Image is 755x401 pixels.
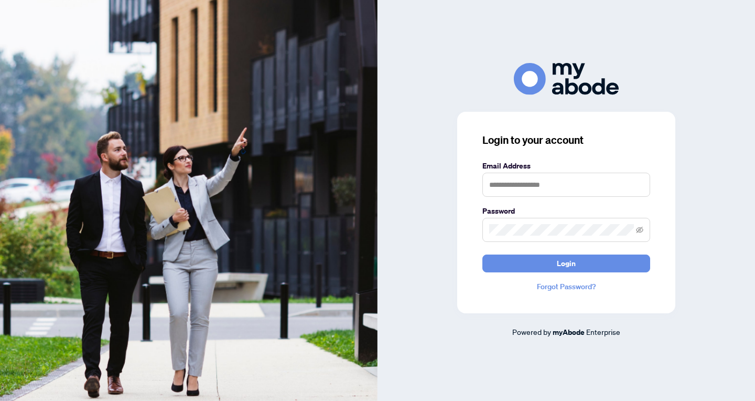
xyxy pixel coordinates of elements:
[482,255,650,272] button: Login
[553,326,585,338] a: myAbode
[557,255,576,272] span: Login
[586,327,620,336] span: Enterprise
[482,133,650,147] h3: Login to your account
[482,205,650,217] label: Password
[482,160,650,172] label: Email Address
[512,327,551,336] span: Powered by
[636,226,643,234] span: eye-invisible
[514,63,619,95] img: ma-logo
[482,281,650,292] a: Forgot Password?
